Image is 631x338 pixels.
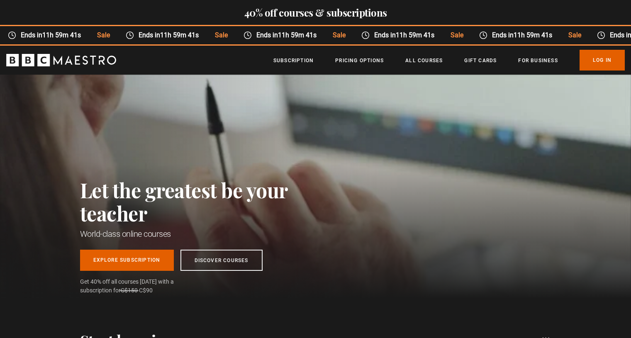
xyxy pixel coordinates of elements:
[121,287,138,294] span: C$150
[134,30,207,40] span: Ends in
[396,31,434,39] time: 11h 59m 41s
[518,56,558,65] a: For business
[80,228,325,240] h1: World-class online courses
[89,30,117,40] span: Sale
[514,31,552,39] time: 11h 59m 41s
[335,56,384,65] a: Pricing Options
[487,30,560,40] span: Ends in
[273,50,625,71] nav: Primary
[278,31,317,39] time: 11h 59m 41s
[139,287,153,294] span: C$90
[80,178,325,225] h2: Let the greatest be your teacher
[273,56,314,65] a: Subscription
[324,30,353,40] span: Sale
[180,250,263,271] a: Discover Courses
[6,54,116,66] svg: BBC Maestro
[252,30,324,40] span: Ends in
[370,30,442,40] span: Ends in
[160,31,199,39] time: 11h 59m 41s
[464,56,497,65] a: Gift Cards
[207,30,235,40] span: Sale
[560,30,589,40] span: Sale
[80,277,192,295] span: Get 40% off all courses [DATE] with a subscription for
[80,250,174,271] a: Explore Subscription
[580,50,625,71] a: Log In
[16,30,89,40] span: Ends in
[42,31,81,39] time: 11h 59m 41s
[405,56,443,65] a: All Courses
[442,30,471,40] span: Sale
